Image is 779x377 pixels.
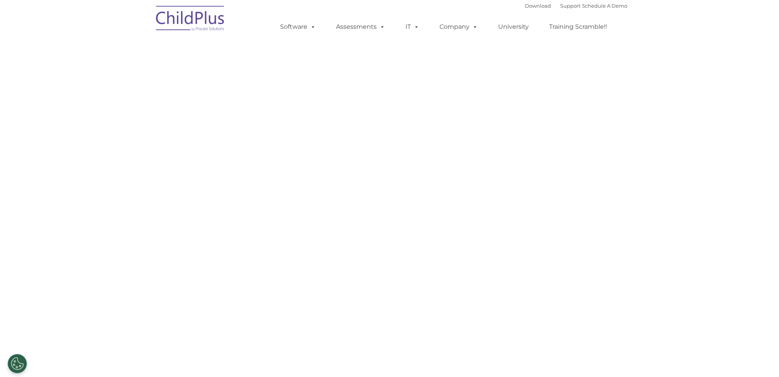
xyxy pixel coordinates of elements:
a: Download [525,3,551,9]
a: University [490,19,536,35]
a: Assessments [328,19,393,35]
a: Software [272,19,323,35]
a: Support [560,3,581,9]
button: Cookies Settings [8,354,27,373]
img: ChildPlus by Procare Solutions [152,0,229,39]
a: Company [432,19,485,35]
font: | [525,3,627,9]
a: IT [398,19,427,35]
a: Training Scramble!! [541,19,615,35]
a: Schedule A Demo [582,3,627,9]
